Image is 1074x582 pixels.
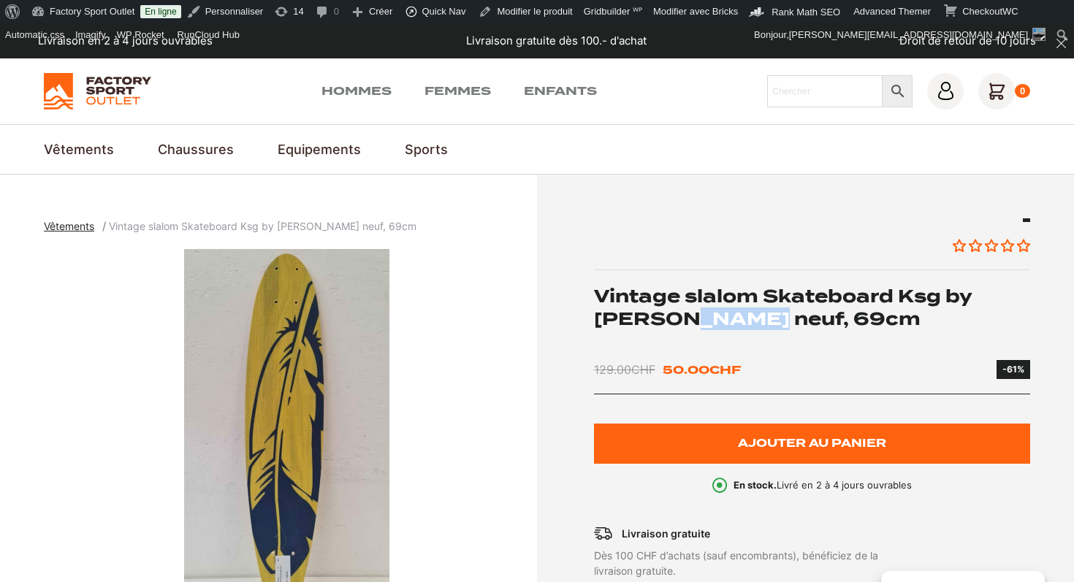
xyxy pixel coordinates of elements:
[709,363,741,377] span: CHF
[738,437,886,450] span: Ajouter au panier
[1002,363,1024,376] div: -61%
[772,7,840,18] span: Rank Math SEO
[594,548,943,578] p: Dès 100 CHF d’achats (sauf encombrants), bénéficiez de la livraison gratuite.
[631,362,655,377] span: CHF
[44,218,416,235] nav: breadcrumbs
[594,285,1031,330] h1: Vintage slalom Skateboard Ksg by [PERSON_NAME] neuf, 69cm
[622,526,710,541] p: Livraison gratuite
[170,23,247,47] div: RunCloud Hub
[789,29,1028,40] span: [PERSON_NAME][EMAIL_ADDRESS][DOMAIN_NAME]
[524,83,597,100] a: Enfants
[112,23,170,47] a: WP Rocket
[1015,84,1030,99] div: 0
[734,479,777,491] b: En stock.
[594,362,655,377] bdi: 129.00
[44,220,94,232] span: Vêtements
[767,75,883,107] input: Chercher
[424,83,491,100] a: Femmes
[140,5,180,18] a: En ligne
[44,73,151,110] img: Factory Sport Outlet
[466,33,647,50] p: Livraison gratuite dès 100.- d'achat
[734,478,912,493] p: Livré en 2 à 4 jours ouvrables
[109,220,416,232] span: Vintage slalom Skateboard Ksg by [PERSON_NAME] neuf, 69cm
[594,424,1031,464] button: Ajouter au panier
[278,139,361,159] a: Equipements
[321,83,392,100] a: Hommes
[749,23,1051,47] a: Bonjour,
[44,220,102,232] a: Vêtements
[44,139,114,159] a: Vêtements
[663,363,741,377] bdi: 50.00
[158,139,234,159] a: Chaussures
[70,23,112,47] a: Imagify
[405,139,448,159] a: Sports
